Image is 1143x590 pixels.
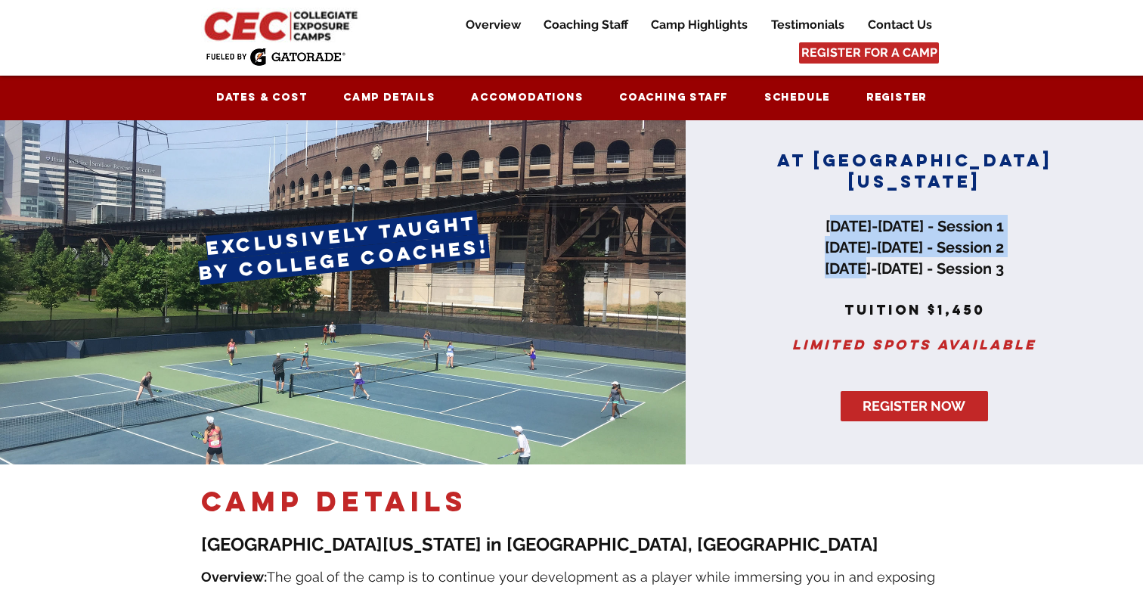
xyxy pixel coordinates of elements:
[536,16,636,34] p: Coaching Staff
[197,210,489,285] span: exclusively taught by college coaches!
[343,91,435,104] span: Camp Details
[454,16,531,34] a: Overview
[201,83,322,113] a: Dates & Cost
[801,45,937,61] span: REGISTER FOR A CAMP
[532,16,639,34] a: Coaching Staff
[201,83,942,113] nav: Site
[201,484,467,519] span: camp DETAILS
[764,16,852,34] p: Testimonials
[640,16,759,34] a: Camp Highlights
[749,83,845,113] a: Schedule
[760,16,856,34] a: Testimonials
[619,91,728,104] span: Coaching Staff
[201,533,878,555] span: [GEOGRAPHIC_DATA][US_STATE] in [GEOGRAPHIC_DATA], [GEOGRAPHIC_DATA]
[851,83,942,113] a: Register
[201,569,267,585] span: Overview:​
[216,91,308,104] span: Dates & Cost
[764,91,830,104] span: Schedule
[777,150,1052,192] span: AT [GEOGRAPHIC_DATA][US_STATE]
[643,16,755,34] p: Camp Highlights
[799,42,939,64] a: REGISTER FOR A CAMP
[471,91,583,104] span: Accomodations
[860,16,940,34] p: Contact Us
[604,83,743,113] a: Coaching Staff
[201,8,364,42] img: CEC Logo Primary_edited.jpg
[458,16,528,34] p: Overview
[456,83,598,113] a: Accomodations
[206,48,345,66] img: Fueled by Gatorade.png
[856,16,943,34] a: Contact Us
[841,391,988,421] a: REGISTER NOW
[844,301,985,318] span: tuition $1,450
[866,91,927,104] span: Register
[863,396,965,415] span: REGISTER NOW
[825,217,1004,278] span: [DATE]-[DATE] - Session 1 [DATE]-[DATE] - Session 2 [DATE]-[DATE] - Session 3
[792,336,1036,353] span: Limited spots available
[443,16,943,34] nav: Site
[328,83,450,113] a: Camp Details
